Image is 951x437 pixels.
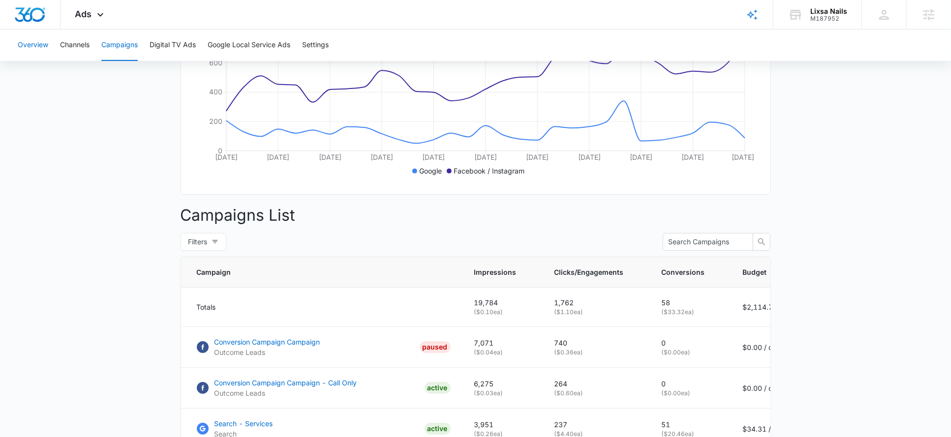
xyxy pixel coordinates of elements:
[209,87,222,96] tspan: 400
[662,308,719,317] p: ( $33.32 ea)
[753,233,770,251] button: search
[302,29,329,61] button: Settings
[630,153,652,161] tspan: [DATE]
[209,58,222,67] tspan: 600
[60,29,90,61] button: Channels
[554,267,624,277] span: Clicks/Engagements
[425,423,451,435] div: ACTIVE
[554,419,638,430] p: 237
[217,146,222,155] tspan: 0
[810,7,847,15] div: account name
[188,236,208,247] span: Filters
[743,424,793,434] p: $34.31 / daily
[753,238,770,246] span: search
[197,341,209,353] img: Facebook
[425,382,451,394] div: ACTIVE
[681,153,704,161] tspan: [DATE]
[267,153,289,161] tspan: [DATE]
[370,153,393,161] tspan: [DATE]
[474,419,531,430] p: 3,951
[526,153,549,161] tspan: [DATE]
[18,29,48,61] button: Overview
[578,153,600,161] tspan: [DATE]
[743,302,793,312] p: $2,114.70
[474,153,496,161] tspan: [DATE]
[215,337,320,347] p: Conversion Campaign Campaign
[197,423,209,435] img: Google Ads
[101,29,138,61] button: Campaigns
[197,302,451,312] div: Totals
[215,153,237,161] tspan: [DATE]
[215,418,273,429] p: Search - Services
[215,388,357,398] p: Outcome Leads
[669,236,739,247] input: Search Campaigns
[662,297,719,308] p: 58
[197,337,451,357] a: FacebookConversion Campaign CampaignOutcome LeadsPAUSED
[474,338,531,348] p: 7,071
[743,342,793,352] p: $0.00 / daily
[662,267,705,277] span: Conversions
[209,117,222,125] tspan: 200
[208,29,290,61] button: Google Local Service Ads
[554,348,638,357] p: ( $0.36 ea)
[810,15,847,22] div: account id
[215,347,320,357] p: Outcome Leads
[554,338,638,348] p: 740
[197,382,209,394] img: Facebook
[420,341,451,353] div: PAUSED
[474,348,531,357] p: ( $0.04 ea)
[662,389,719,398] p: ( $0.00 ea)
[474,379,531,389] p: 6,275
[454,166,524,176] p: Facebook / Instagram
[743,383,793,393] p: $0.00 / daily
[474,297,531,308] p: 19,784
[150,29,196,61] button: Digital TV Ads
[662,419,719,430] p: 51
[554,389,638,398] p: ( $0.60 ea)
[731,153,754,161] tspan: [DATE]
[662,348,719,357] p: ( $0.00 ea)
[75,9,92,19] span: Ads
[554,297,638,308] p: 1,762
[197,378,451,398] a: FacebookConversion Campaign Campaign - Call OnlyOutcome LeadsACTIVE
[474,389,531,398] p: ( $0.03 ea)
[474,308,531,317] p: ( $0.10 ea)
[197,267,436,277] span: Campaign
[554,308,638,317] p: ( $1.10 ea)
[318,153,341,161] tspan: [DATE]
[743,267,779,277] span: Budget
[215,378,357,388] p: Conversion Campaign Campaign - Call Only
[422,153,445,161] tspan: [DATE]
[662,338,719,348] p: 0
[474,267,517,277] span: Impressions
[554,379,638,389] p: 264
[181,204,771,227] p: Campaigns List
[181,233,226,251] button: Filters
[662,379,719,389] p: 0
[419,166,442,176] p: Google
